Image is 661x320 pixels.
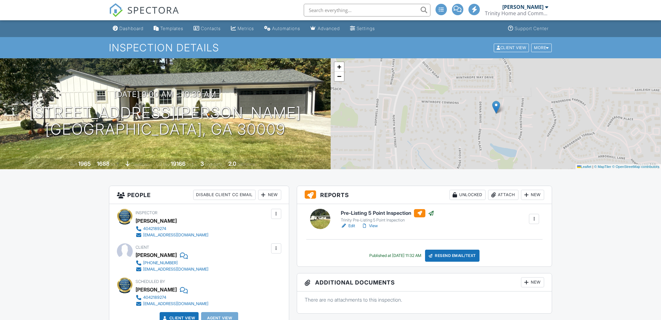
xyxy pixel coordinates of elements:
div: Settings [357,26,375,31]
span: Client [136,245,149,250]
a: Support Center [505,23,551,35]
a: Pre-Listing 5 Point Inspection Trinity Pre-Listing 5 Point Inspection [341,209,434,223]
div: 2.0 [228,160,236,167]
a: Automations (Advanced) [262,23,303,35]
span: − [337,72,341,80]
a: [EMAIL_ADDRESS][DOMAIN_NAME] [136,232,208,238]
a: 4042189274 [136,294,208,301]
div: 19166 [171,160,186,167]
a: © MapTiler [594,165,611,169]
a: [PHONE_NUMBER] [136,260,208,266]
div: More [531,43,552,52]
a: Zoom in [334,62,344,72]
div: Trinity Home and Commerical Inspection Services [485,10,548,16]
div: [PHONE_NUMBER] [143,260,178,266]
h1: Inspection Details [109,42,552,53]
div: Support Center [515,26,549,31]
img: Marker [492,101,500,114]
span: bathrooms [237,162,255,167]
div: Client View [494,43,529,52]
div: Disable Client CC Email [193,190,256,200]
h3: Reports [297,186,552,204]
div: Templates [160,26,183,31]
a: 4042189274 [136,226,208,232]
div: New [521,277,544,287]
div: Automations [272,26,300,31]
span: sq.ft. [187,162,194,167]
div: [EMAIL_ADDRESS][DOMAIN_NAME] [143,301,208,306]
div: New [258,190,281,200]
a: Client View [493,45,531,50]
input: Search everything... [304,4,430,16]
div: New [521,190,544,200]
div: Attach [488,190,518,200]
div: Published at [DATE] 11:32 AM [369,253,421,258]
h6: Pre-Listing 5 Point Inspection [341,209,434,217]
div: 4042189274 [143,226,166,231]
a: [EMAIL_ADDRESS][DOMAIN_NAME] [136,301,208,307]
span: Lot Size [156,162,170,167]
div: [PERSON_NAME] [136,250,177,260]
a: Advanced [308,23,342,35]
h1: [STREET_ADDRESS][PERSON_NAME] [GEOGRAPHIC_DATA], GA 30009 [29,105,301,138]
a: Templates [151,23,186,35]
div: [EMAIL_ADDRESS][DOMAIN_NAME] [143,267,208,272]
div: [PERSON_NAME] [136,216,177,226]
span: Inspector [136,210,157,215]
p: There are no attachments to this inspection. [305,296,544,303]
a: Metrics [228,23,257,35]
div: 3 [200,160,204,167]
div: Advanced [318,26,340,31]
span: + [337,63,341,71]
div: Metrics [238,26,254,31]
img: The Best Home Inspection Software - Spectora [109,3,123,17]
a: View [361,223,378,229]
span: bedrooms [205,162,222,167]
div: 1688 [97,160,110,167]
h3: [DATE] 9:00 am - 10:30 am [114,90,216,99]
div: 4042189274 [143,295,166,300]
a: Settings [347,23,378,35]
div: Contacts [201,26,221,31]
span: sq. ft. [111,162,119,167]
div: 1965 [78,160,91,167]
h3: People [109,186,289,204]
div: [EMAIL_ADDRESS][DOMAIN_NAME] [143,233,208,238]
div: [PERSON_NAME] [502,4,543,10]
span: | [592,165,593,169]
a: Zoom out [334,72,344,81]
div: Resend Email/Text [425,250,480,262]
div: Dashboard [119,26,143,31]
h3: Additional Documents [297,273,552,291]
a: Contacts [191,23,223,35]
span: Scheduled By [136,279,165,284]
a: © OpenStreetMap contributors [612,165,659,169]
a: Edit [341,223,355,229]
div: Trinity Pre-Listing 5 Point Inspection [341,218,434,223]
a: [EMAIL_ADDRESS][DOMAIN_NAME] [136,266,208,272]
a: Leaflet [577,165,591,169]
div: [PERSON_NAME] [136,285,177,294]
span: crawlspace [131,162,150,167]
span: SPECTORA [127,3,179,16]
span: Built [70,162,77,167]
a: Dashboard [110,23,146,35]
a: SPECTORA [109,9,179,22]
div: Unlocked [449,190,486,200]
